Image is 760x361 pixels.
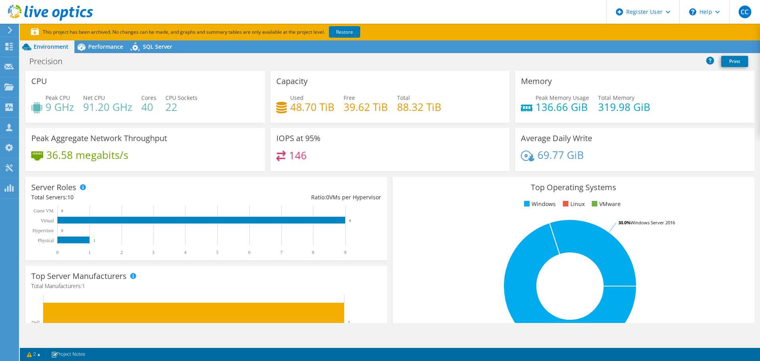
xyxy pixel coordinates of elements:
span: CPU Sockets [165,94,198,101]
li: Linux [561,200,585,208]
span: 0 [326,193,329,201]
text: 2 [120,250,123,255]
h4: 48.70 TiB [290,103,334,111]
h3: IOPS at 95% [276,134,321,143]
h3: CPU [31,77,47,86]
text: 9 [344,250,346,255]
a: 2 [21,350,46,359]
h4: 136.66 GiB [536,103,589,111]
h4: 319.98 GiB [598,103,650,111]
span: Environment [34,43,68,50]
li: Windows [522,200,556,208]
text: 1 [88,250,91,255]
p: This project has been archived. No changes can be made, and graphs and summary tables are only av... [31,28,419,36]
h4: 91.20 GHz [83,103,132,111]
span: SQL Server [143,43,172,50]
a: Print [721,56,748,67]
h3: Top Server Manufacturers [31,272,127,281]
h4: 88.32 TiB [397,103,441,111]
h3: Capacity [276,77,308,86]
h4: 36.58 megabits/s [46,151,128,159]
h1: Precision [26,57,75,66]
text: 1 [93,239,95,243]
h4: 9 GHz [46,103,74,111]
text: Dell [31,320,40,325]
text: 8 [312,250,314,255]
text: 5 [216,250,218,255]
h4: 69.77 GiB [538,151,584,159]
text: 3 [152,250,154,255]
tspan: 30.0% [618,220,631,225]
h4: 22 [165,103,198,111]
text: 7 [280,250,283,255]
span: Peak CPU [46,94,70,101]
text: Hypervisor [32,228,54,233]
span: Performance [88,43,123,50]
text: Virtual [41,218,54,223]
h3: Average Daily Write [521,134,592,143]
span: Peak Memory Usage [536,94,589,101]
span: Total Memory [598,94,635,101]
a: Project Notes [46,350,91,359]
h4: Total Manufacturers: [31,282,381,290]
h4: 40 [141,103,156,111]
text: Physical [38,238,54,243]
text: Guest VM [34,208,53,214]
span: Free [344,94,355,101]
div: Total Servers: [31,193,206,202]
tspan: Windows Server 2016 [631,220,675,225]
span: Total [397,94,410,101]
h3: Memory [521,77,552,86]
h3: Server Roles [31,183,76,192]
svg: \n [689,8,696,15]
h4: 146 [289,151,307,160]
span: CC [739,6,751,18]
span: 10 [67,193,74,201]
h3: Top Operating Systems [399,183,749,192]
h4: 39.62 TiB [344,103,388,111]
text: 6 [248,250,251,255]
span: Cores [141,94,156,101]
h3: Peak Aggregate Network Throughput [31,134,167,143]
text: 9 [349,219,351,223]
text: 4 [184,250,186,255]
text: 0 [61,229,63,233]
span: Net CPU [83,94,105,101]
text: 0 [61,209,63,213]
div: Ratio: VMs per Hypervisor [206,193,381,202]
li: VMware [590,200,621,208]
text: 1 [348,320,350,325]
span: Used [290,94,304,101]
a: Restore [329,26,360,38]
span: 1 [82,282,85,290]
text: 0 [56,250,59,255]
